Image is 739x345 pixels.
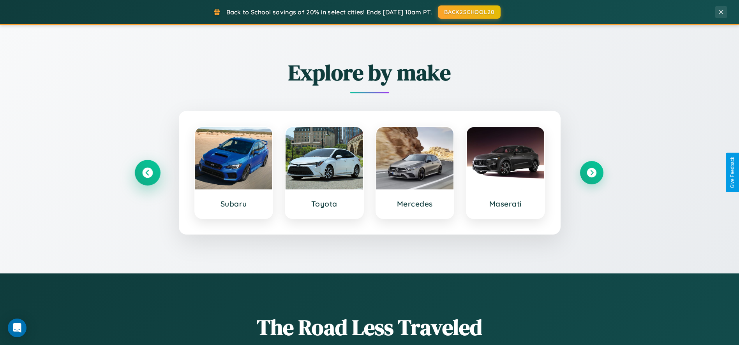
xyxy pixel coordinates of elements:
[226,8,432,16] span: Back to School savings of 20% in select cities! Ends [DATE] 10am PT.
[8,319,26,337] div: Open Intercom Messenger
[136,312,603,342] h1: The Road Less Traveled
[730,157,735,188] div: Give Feedback
[384,199,446,208] h3: Mercedes
[293,199,355,208] h3: Toyota
[136,58,603,88] h2: Explore by make
[438,5,501,19] button: BACK2SCHOOL20
[474,199,536,208] h3: Maserati
[203,199,265,208] h3: Subaru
